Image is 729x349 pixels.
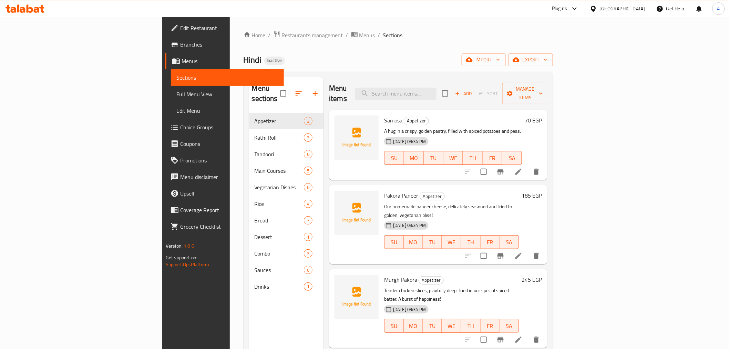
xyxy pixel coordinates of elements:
div: Plugins [552,4,567,13]
a: Grocery Checklist [165,218,284,235]
div: Appetizer [419,276,444,285]
span: Full Menu View [176,90,278,98]
button: TU [423,235,442,249]
p: A hug in a crispy, golden pastry, filled with spiced potatoes and peas. [384,127,522,136]
button: Add section [307,85,324,102]
span: 4 [304,201,312,207]
input: search [355,88,437,100]
span: Select to update [476,249,491,263]
span: [DATE] 09:34 PM [390,138,429,145]
div: [GEOGRAPHIC_DATA] [600,5,645,12]
span: WE [445,321,459,331]
span: Rice [255,200,304,208]
span: SU [387,153,401,163]
span: SA [502,237,516,247]
span: Appetizer [255,117,304,125]
span: 3 [304,134,312,141]
button: MO [404,151,424,165]
span: Edit Restaurant [180,24,278,32]
button: TH [461,319,481,333]
span: 3 [304,118,312,124]
div: Kathi Roll3 [249,129,324,146]
span: Drinks [255,282,304,291]
button: SU [384,235,404,249]
span: Select to update [476,332,491,347]
button: MO [404,319,423,333]
span: Branches [180,40,278,49]
button: TH [463,151,483,165]
div: items [304,282,312,291]
div: items [304,133,312,142]
h2: Menu items [329,83,347,104]
div: Appetizer3 [249,113,324,129]
button: delete [528,248,545,264]
span: TH [464,237,478,247]
span: TH [466,153,480,163]
a: Edit menu item [514,252,523,260]
button: SA [502,151,522,165]
span: Samosa [384,115,402,126]
button: FR [481,235,500,249]
div: items [304,183,312,191]
button: Branch-specific-item [492,248,509,264]
a: Edit Menu [171,102,284,119]
div: items [304,117,312,125]
a: Upsell [165,185,284,202]
div: Appetizer [404,117,429,125]
p: Tender chicken slices, playfully deep-fried in our special spiced batter. A burst of happiness! [384,286,519,303]
li: / [346,31,348,39]
button: delete [528,331,545,348]
button: Branch-specific-item [492,163,509,180]
div: Drinks1 [249,278,324,295]
span: Grocery Checklist [180,222,278,231]
button: SU [384,151,404,165]
span: Sauces [255,266,304,274]
span: Main Courses [255,167,304,175]
button: TH [461,235,481,249]
span: SU [387,237,401,247]
div: Combo3 [249,245,324,262]
span: MO [407,237,420,247]
button: export [509,53,553,66]
span: Menus [359,31,375,39]
button: SU [384,319,404,333]
span: TU [426,237,440,247]
span: Restaurants management [282,31,343,39]
span: [DATE] 09:34 PM [390,222,429,229]
nav: breadcrumb [244,31,553,40]
div: items [304,150,312,158]
nav: Menu sections [249,110,324,298]
span: Manage items [508,85,543,102]
button: TU [423,319,442,333]
a: Restaurants management [274,31,343,40]
h6: 185 EGP [522,191,542,200]
div: Sauces6 [249,262,324,278]
span: FR [485,153,500,163]
span: WE [445,237,459,247]
div: Dessert1 [249,229,324,245]
span: Bread [255,216,304,225]
span: Coupons [180,140,278,148]
img: Pakora Paneer [335,191,379,235]
span: 6 [304,184,312,191]
button: delete [528,163,545,180]
li: / [378,31,380,39]
div: Appetizer [420,192,445,200]
img: Samosa [335,116,379,160]
span: Add [454,90,473,98]
div: Vegetarian Dishes [255,183,304,191]
button: FR [481,319,500,333]
span: MO [407,153,421,163]
a: Menu disclaimer [165,169,284,185]
span: Combo [255,249,304,258]
span: Select to update [476,164,491,179]
a: Promotions [165,152,284,169]
div: items [304,249,312,258]
h6: 245 EGP [522,275,542,285]
span: SA [502,321,516,331]
button: FR [483,151,502,165]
